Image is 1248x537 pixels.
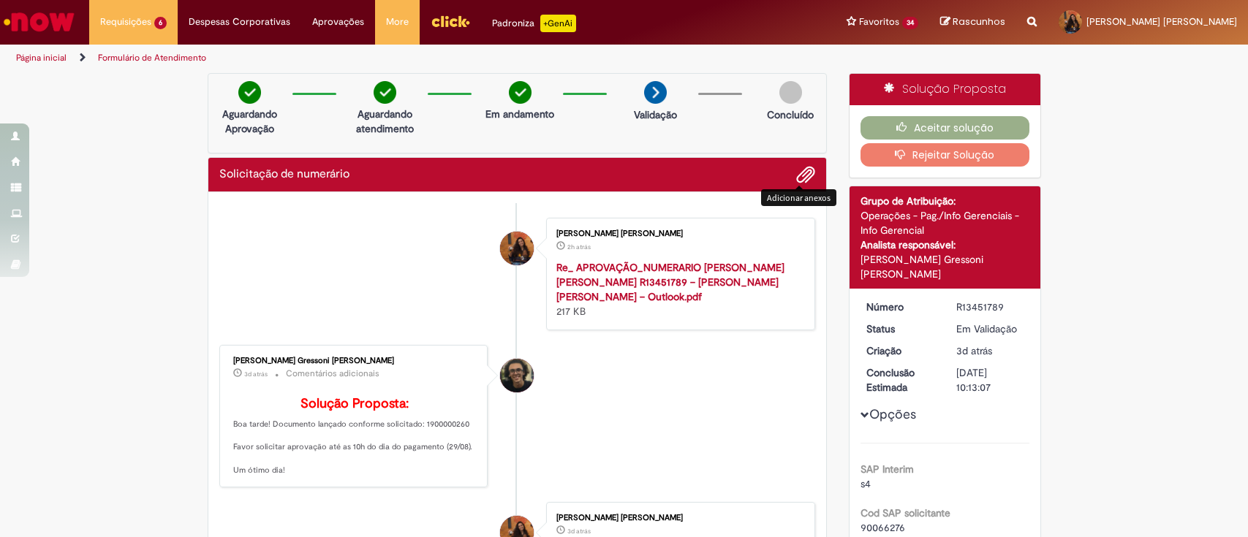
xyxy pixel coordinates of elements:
div: 27/08/2025 11:13:04 [956,343,1024,358]
div: [PERSON_NAME] [PERSON_NAME] [556,514,800,522]
div: Talita de Souza Nardi [500,232,534,265]
div: 217 KB [556,260,800,319]
div: Em Validação [956,321,1024,336]
img: click_logo_yellow_360x200.png [431,10,470,32]
div: R13451789 [956,300,1024,314]
time: 27/08/2025 15:38:49 [244,370,268,378]
img: check-circle-green.png [238,81,261,104]
p: +GenAi [540,15,576,32]
img: check-circle-green.png [509,81,532,104]
img: check-circle-green.png [374,81,396,104]
b: SAP Interim [861,462,914,476]
div: [DATE] 10:13:07 [956,365,1024,395]
span: 3d atrás [956,344,992,357]
dt: Criação [855,343,945,358]
span: Favoritos [859,15,899,29]
time: 29/08/2025 16:59:25 [567,243,591,251]
div: [PERSON_NAME] Gressoni [PERSON_NAME] [233,357,477,365]
a: Rascunhos [940,15,1005,29]
span: [PERSON_NAME] [PERSON_NAME] [1086,15,1237,28]
img: ServiceNow [1,7,77,37]
a: Formulário de Atendimento [98,52,206,64]
div: [PERSON_NAME] [PERSON_NAME] [556,229,800,238]
span: Aprovações [312,15,364,29]
p: Concluído [767,107,814,122]
span: 90066276 [861,521,905,534]
div: Adicionar anexos [761,189,836,206]
ul: Trilhas de página [11,45,821,72]
p: Boa tarde! Documento lançado conforme solicitado: 1900000260 Favor solicitar aprovação até as 10h... [233,397,477,476]
div: Solução Proposta [850,74,1040,105]
div: Operações - Pag./Info Gerenciais - Info Gerencial [861,208,1029,237]
a: Página inicial [16,52,67,64]
img: arrow-next.png [644,81,667,104]
div: Cleber Gressoni Rodrigues [500,359,534,392]
span: 34 [902,17,918,29]
div: [PERSON_NAME] Gressoni [PERSON_NAME] [861,252,1029,281]
b: Cod SAP solicitante [861,506,950,519]
span: Rascunhos [953,15,1005,28]
div: Analista responsável: [861,237,1029,252]
span: 6 [154,17,167,29]
span: 3d atrás [567,527,591,536]
dt: Conclusão Estimada [855,365,945,395]
h2: Solicitação de numerário Histórico de tíquete [219,168,349,181]
dt: Status [855,321,945,336]
img: img-circle-grey.png [779,81,802,104]
span: Requisições [100,15,151,29]
p: Validação [634,107,677,122]
a: Re_ APROVAÇÃO_NUMERARIO [PERSON_NAME] [PERSON_NAME] R13451789 – [PERSON_NAME] [PERSON_NAME] – Out... [556,261,784,303]
button: Rejeitar Solução [861,143,1029,167]
span: s4 [861,477,871,490]
span: Despesas Corporativas [189,15,290,29]
span: 3d atrás [244,370,268,378]
div: Padroniza [492,15,576,32]
button: Aceitar solução [861,116,1029,140]
small: Comentários adicionais [286,367,379,380]
time: 27/08/2025 11:12:57 [567,527,591,536]
dt: Número [855,300,945,314]
button: Adicionar anexos [796,165,815,184]
span: More [386,15,409,29]
b: Solução Proposta: [300,395,409,412]
div: Grupo de Atribuição: [861,194,1029,208]
time: 27/08/2025 11:13:04 [956,344,992,357]
p: Em andamento [485,107,554,121]
span: 2h atrás [567,243,591,251]
p: Aguardando Aprovação [214,107,285,136]
p: Aguardando atendimento [349,107,420,136]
